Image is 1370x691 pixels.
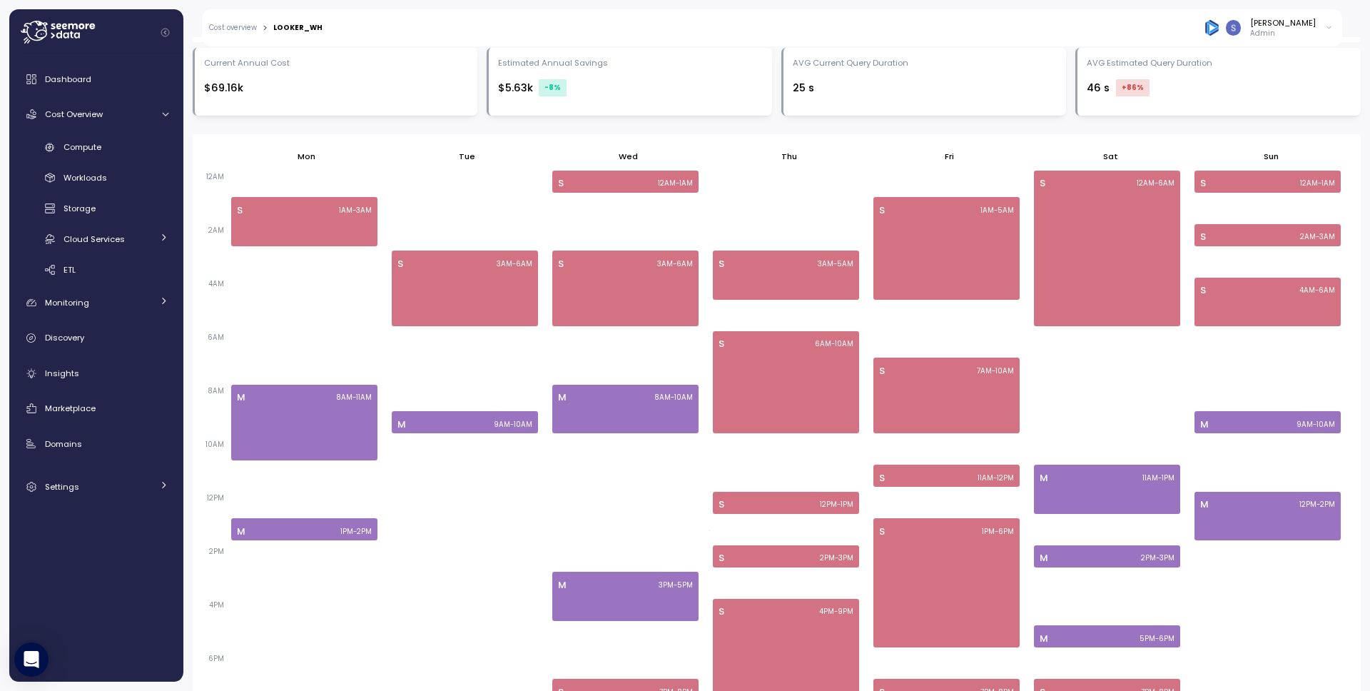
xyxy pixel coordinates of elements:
[819,607,853,617] p: 4PM - 9PM
[228,383,381,462] div: M8AM-11AM
[1087,57,1212,69] div: AVG Estimated Query Duration
[549,169,702,194] div: S12AM-1AM
[549,249,702,328] div: S3AM-6AM
[815,339,853,349] p: 6AM - 10AM
[205,547,228,556] span: 2PM
[156,27,174,38] button: Collapse navigation
[1204,20,1219,35] img: 684936bde12995657316ed44.PNG
[45,109,103,120] span: Cost Overview
[15,394,178,423] a: Marketplace
[619,151,638,162] p: Wed
[549,383,702,435] div: M8AM-10AM
[1141,553,1174,563] p: 2PM - 3PM
[1200,418,1209,432] p: M
[719,257,724,271] p: S
[1226,20,1241,35] img: ACg8ocLCy7HMj59gwelRyEldAl2GQfy23E10ipDNf0SDYCnD3y85RA=s96-c
[982,527,1014,537] p: 1PM - 6PM
[1250,29,1316,39] p: Admin
[558,257,564,271] p: S
[659,580,693,590] p: 3PM - 5PM
[1030,544,1184,569] div: M2PM-3PM
[45,332,84,343] span: Discovery
[654,393,693,403] p: 8AM - 10AM
[879,471,885,485] p: S
[1299,500,1335,510] p: 12PM - 2PM
[64,233,125,245] span: Cloud Services
[45,481,79,493] span: Settings
[1116,79,1150,96] div: +86 %
[980,206,1014,216] p: 1AM - 5AM
[205,279,228,288] span: 4AM
[1140,634,1174,644] p: 5PM - 6PM
[1200,230,1206,244] p: S
[879,364,885,378] p: S
[45,297,89,308] span: Monitoring
[1040,176,1045,191] p: S
[273,24,323,31] div: LOOKER_WH
[15,359,178,388] a: Insights
[1257,143,1286,169] button: Sun
[494,420,532,430] p: 9AM - 10AM
[978,473,1014,483] p: 11AM - 12PM
[1191,410,1344,435] div: M9AM-10AM
[549,570,702,622] div: M3PM-5PM
[709,544,863,569] div: S2PM-3PM
[774,143,804,169] button: Thu
[64,264,76,276] span: ETL
[1103,151,1118,162] p: Sat
[1264,151,1279,162] p: Sun
[1191,276,1344,328] div: S4AM-6AM
[45,368,79,379] span: Insights
[204,57,290,69] div: Current Annual Cost
[459,151,475,162] p: Tue
[558,578,567,592] p: M
[237,203,243,218] p: S
[719,551,724,565] p: S
[719,337,724,351] p: S
[1200,176,1206,191] p: S
[793,57,908,69] div: AVG Current Query Duration
[1191,490,1344,542] div: M12PM-2PM
[203,172,228,181] span: 12AM
[870,517,1023,649] div: S1PM-6PM
[15,324,178,353] a: Discovery
[204,80,469,96] div: $69.16k
[237,390,245,405] p: M
[1191,169,1344,194] div: S12AM-1AM
[228,517,381,542] div: M1PM-2PM
[205,226,228,235] span: 2AM
[452,143,483,169] button: Tue
[388,410,542,435] div: M9AM-10AM
[203,493,228,503] span: 12PM
[15,258,178,281] a: ETL
[709,490,863,515] div: S12PM-1PM
[1087,79,1351,96] div: 46 s
[263,24,268,33] div: >
[339,206,372,216] p: 1AM - 3AM
[945,151,954,162] p: Fri
[237,525,245,539] p: M
[228,196,381,247] div: S1AM-3AM
[1030,463,1184,515] div: M11AM-1PM
[820,553,853,563] p: 2PM - 3PM
[1191,223,1344,248] div: S2AM-3AM
[1030,624,1184,649] div: M5PM-6PM
[870,463,1023,488] div: S11AM-12PM
[1297,420,1335,430] p: 9AM - 10AM
[879,203,885,218] p: S
[539,79,567,96] div: -8 %
[657,259,693,269] p: 3AM - 6AM
[1250,17,1316,29] div: [PERSON_NAME]
[870,356,1023,435] div: S7AM-10AM
[658,178,693,188] p: 12AM - 1AM
[709,249,863,301] div: S3AM-5AM
[290,143,323,169] button: Mon
[818,259,853,269] p: 3AM - 5AM
[1300,232,1335,242] p: 2AM - 3AM
[15,136,178,159] a: Compute
[781,151,797,162] p: Thu
[204,386,228,395] span: 8AM
[498,79,763,96] div: $5.63k
[15,227,178,251] a: Cloud Services
[15,166,178,190] a: Workloads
